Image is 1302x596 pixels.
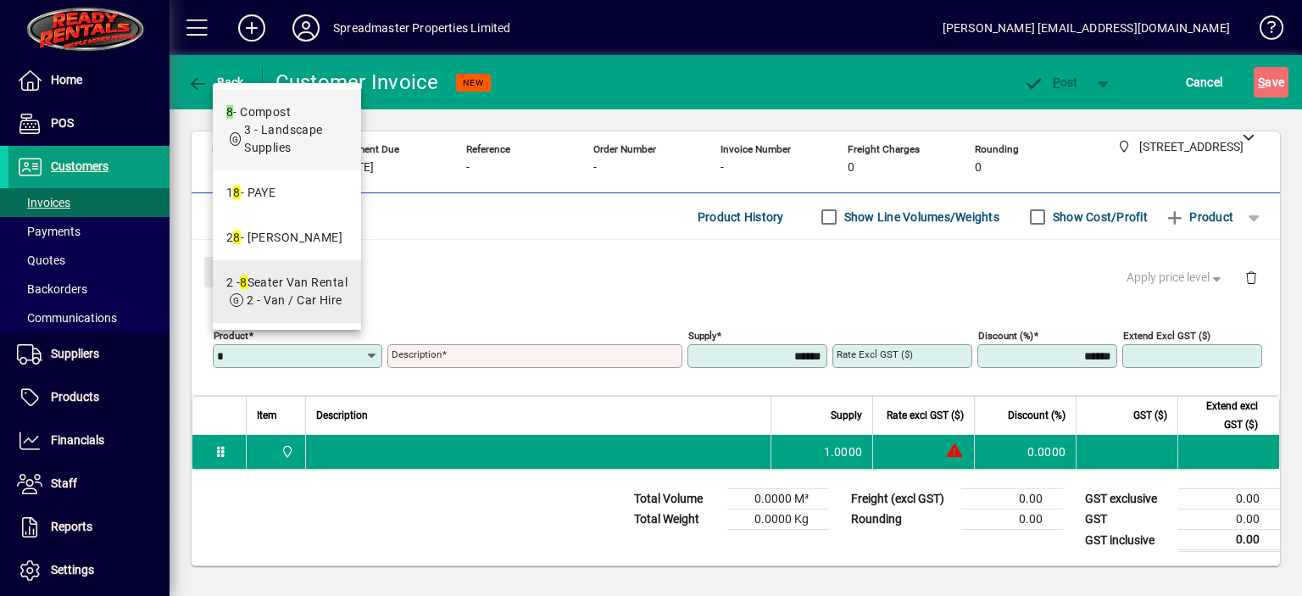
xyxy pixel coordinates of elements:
span: Rate excl GST ($) [887,406,964,425]
td: 0.00 [1178,489,1280,510]
span: - [593,161,597,175]
span: - [721,161,724,175]
label: Show Cost/Profit [1049,209,1148,226]
span: Suppliers [51,347,99,360]
td: Total Volume [626,489,727,510]
td: 0.00 [961,510,1063,530]
app-page-header-button: Close [200,264,266,279]
div: [PERSON_NAME] [EMAIL_ADDRESS][DOMAIN_NAME] [943,14,1230,42]
button: Product History [691,202,791,232]
span: Supply [831,406,862,425]
a: Financials [8,420,170,462]
span: Backorders [17,282,87,296]
td: 0.00 [1178,510,1280,530]
a: Backorders [8,275,170,304]
div: - Compost [226,103,348,121]
span: S [1258,75,1265,89]
mat-option: 18 - PAYE [213,170,361,215]
mat-label: Discount (%) [978,330,1033,342]
mat-option: 2 - 8 Seater Van Rental [213,260,361,323]
button: Back [183,67,248,97]
a: Home [8,59,170,102]
td: GST exclusive [1077,489,1178,510]
a: POS [8,103,170,145]
span: 0 [848,161,854,175]
a: Reports [8,506,170,549]
button: Save [1254,67,1288,97]
span: Home [51,73,82,86]
span: Close [211,259,255,287]
span: Customers [51,159,108,173]
button: Add [225,13,279,43]
button: Profile [279,13,333,43]
div: Customer Invoice [275,69,439,96]
td: Total Weight [626,510,727,530]
a: Settings [8,549,170,592]
span: Products [51,390,99,404]
span: Quotes [17,253,65,267]
mat-label: Product [214,330,248,342]
span: 0 [975,161,982,175]
span: Description [316,406,368,425]
mat-option: 28 - Van Sales [213,215,361,260]
mat-label: Extend excl GST ($) [1123,330,1210,342]
span: Payments [17,225,81,238]
em: 8 [233,231,240,244]
span: Invoices [17,196,70,209]
td: Freight (excl GST) [843,489,961,510]
a: Suppliers [8,333,170,376]
em: 8 [233,186,240,199]
div: 1 - PAYE [226,184,276,202]
mat-option: 8 - Compost [213,90,361,170]
a: Communications [8,304,170,332]
mat-label: Description [392,348,442,360]
span: POS [51,116,74,130]
span: Cancel [1186,69,1223,96]
span: Reports [51,520,92,533]
em: 8 [240,276,247,289]
button: Apply price level [1120,263,1232,293]
td: GST [1077,510,1178,530]
span: Apply price level [1127,269,1225,287]
span: P [1053,75,1060,89]
app-page-header-button: Delete [1231,270,1271,285]
span: 965 State Highway 2 [276,443,296,461]
td: GST inclusive [1077,530,1178,551]
a: Quotes [8,246,170,275]
span: 3 - Landscape Supplies [244,123,323,154]
div: Product [192,240,1280,302]
a: Invoices [8,188,170,217]
span: GST ($) [1133,406,1167,425]
span: - [466,161,470,175]
td: Rounding [843,510,961,530]
button: Cancel [1182,67,1227,97]
span: 2 - Van / Car Hire [247,293,342,307]
div: 2 - [PERSON_NAME] [226,229,342,247]
button: Post [1015,67,1087,97]
span: Financials [51,433,104,447]
button: Close [204,257,262,287]
em: 8 [226,105,233,119]
span: Staff [51,476,77,490]
td: 0.00 [961,489,1063,510]
a: Knowledge Base [1247,3,1281,58]
button: Delete [1231,257,1271,298]
span: Settings [51,563,94,577]
span: Product History [698,203,784,231]
span: NEW [463,77,484,88]
a: Products [8,376,170,419]
span: Item [257,406,277,425]
mat-label: Rate excl GST ($) [837,348,913,360]
td: 0.0000 [974,435,1076,469]
span: 1.0000 [824,443,863,460]
div: Spreadmaster Properties Limited [333,14,510,42]
app-page-header-button: Back [170,67,263,97]
span: Back [187,75,244,89]
td: 0.00 [1178,530,1280,551]
div: 2 - Seater Van Rental [226,274,348,292]
mat-label: Supply [688,330,716,342]
span: Extend excl GST ($) [1188,397,1258,434]
span: ost [1023,75,1078,89]
a: Payments [8,217,170,246]
td: 0.0000 Kg [727,510,829,530]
